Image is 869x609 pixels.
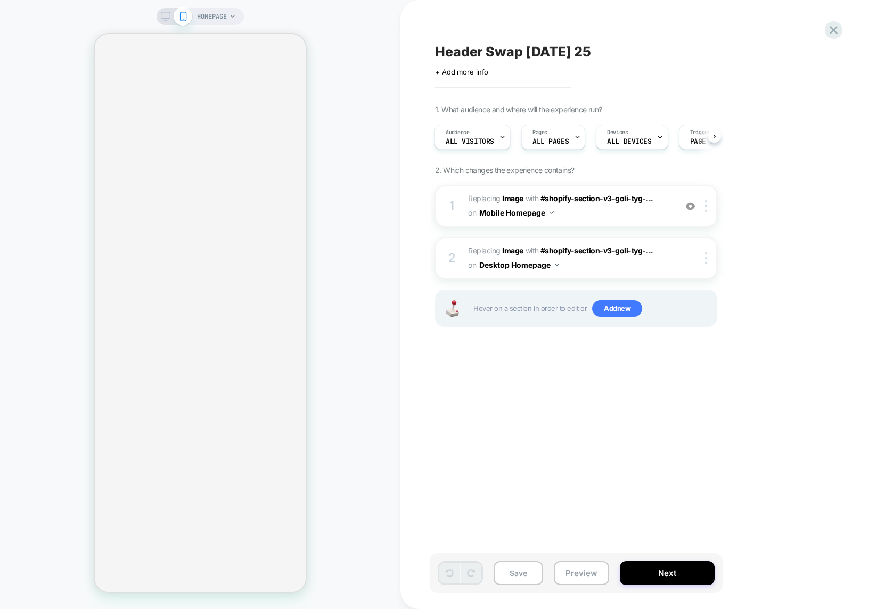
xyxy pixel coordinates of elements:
[446,138,494,145] span: All Visitors
[468,194,523,203] span: Replacing
[705,252,707,264] img: close
[555,264,559,266] img: down arrow
[526,194,539,203] span: WITH
[705,200,707,212] img: close
[468,206,476,219] span: on
[540,246,653,255] span: #shopify-section-v3-goli-tyg-...
[690,129,711,136] span: Trigger
[197,8,227,25] span: HOMEPAGE
[435,105,602,114] span: 1. What audience and where will the experience run?
[592,300,642,317] span: Add new
[447,248,457,269] div: 2
[540,194,653,203] span: #shopify-section-v3-goli-tyg-...
[532,129,547,136] span: Pages
[435,166,574,175] span: 2. Which changes the experience contains?
[479,205,554,220] button: Mobile Homepage
[468,258,476,271] span: on
[686,202,695,211] img: crossed eye
[441,300,463,317] img: Joystick
[554,561,609,585] button: Preview
[435,68,488,76] span: + Add more info
[502,246,523,255] b: Image
[607,129,628,136] span: Devices
[494,561,543,585] button: Save
[447,195,457,217] div: 1
[550,211,554,214] img: down arrow
[479,257,559,273] button: Desktop Homepage
[607,138,651,145] span: ALL DEVICES
[502,194,523,203] b: Image
[620,561,715,585] button: Next
[446,129,470,136] span: Audience
[435,44,591,60] span: Header Swap [DATE] 25
[526,246,539,255] span: WITH
[468,246,523,255] span: Replacing
[532,138,569,145] span: ALL PAGES
[473,300,711,317] span: Hover on a section in order to edit or
[690,138,726,145] span: Page Load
